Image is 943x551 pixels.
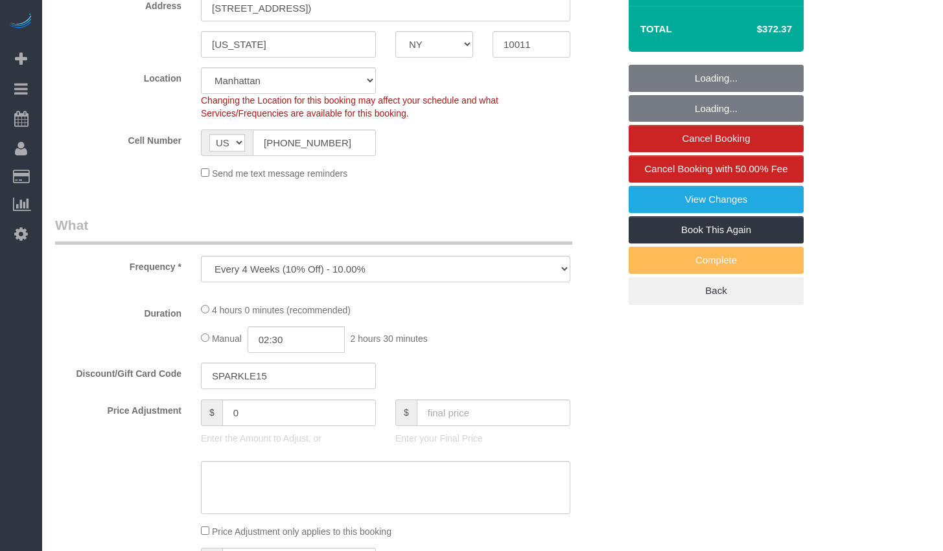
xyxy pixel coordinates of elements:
label: Frequency * [45,256,191,273]
a: Cancel Booking [629,125,804,152]
span: 4 hours 0 minutes (recommended) [212,305,351,315]
span: $ [395,399,417,426]
h4: $372.37 [718,24,792,35]
span: Cancel Booking with 50.00% Fee [645,163,788,174]
a: View Changes [629,186,804,213]
span: Manual [212,333,242,344]
a: Book This Again [629,216,804,243]
input: final price [417,399,570,426]
input: Cell Number [253,129,376,156]
a: Back [629,277,804,304]
strong: Total [640,23,672,34]
p: Enter the Amount to Adjust, or [201,432,376,445]
label: Price Adjustment [45,399,191,417]
label: Cell Number [45,129,191,147]
span: 2 hours 30 minutes [351,333,428,344]
a: Cancel Booking with 50.00% Fee [629,155,804,183]
legend: What [55,216,572,245]
span: Changing the Location for this booking may affect your schedule and what Services/Frequencies are... [201,95,498,118]
span: Send me text message reminders [212,168,347,179]
img: Automaid Logo [8,13,34,31]
input: Zip Code [493,31,570,58]
label: Duration [45,302,191,320]
label: Discount/Gift Card Code [45,363,191,380]
input: City [201,31,376,58]
label: Location [45,67,191,85]
span: Price Adjustment only applies to this booking [212,526,391,537]
p: Enter your Final Price [395,432,570,445]
span: $ [201,399,222,426]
